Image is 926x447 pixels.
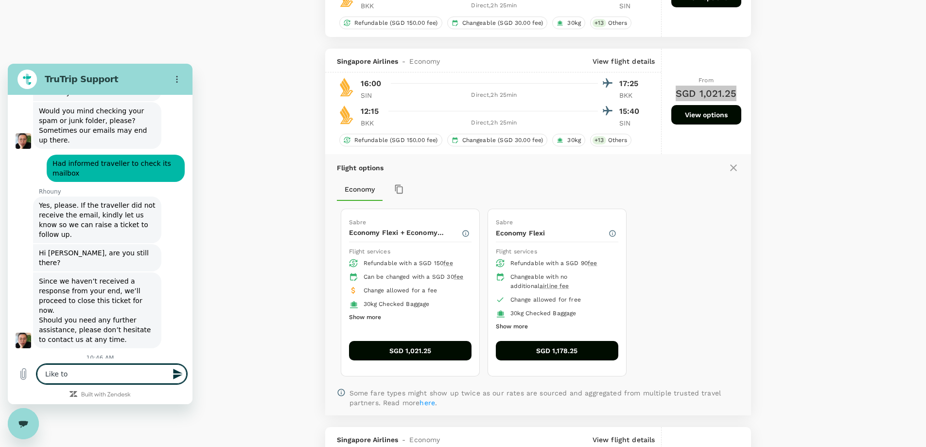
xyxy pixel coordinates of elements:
[443,260,453,267] span: fee
[79,290,106,298] p: 10:46 AM
[337,178,383,201] button: Economy
[496,321,528,333] button: Show more
[619,106,644,117] p: 15:40
[350,19,442,27] span: Refundable (SGD 150.00 fee)
[619,1,644,11] p: SIN
[31,124,185,132] p: Rhouny
[349,228,461,237] p: Economy Flexi + Economy Standard
[454,273,463,280] span: fee
[676,86,736,101] h6: SGD 1,021.25
[563,19,585,27] span: 30kg
[593,435,655,445] p: View flight details
[349,248,390,255] span: Flight services
[8,408,39,439] iframe: Button to launch messaging window, conversation in progress
[590,134,631,146] div: +13Others
[552,134,585,146] div: 30kg
[364,287,437,294] span: Change allowed for a fee
[391,1,598,11] div: Direct , 2h 25min
[619,118,644,128] p: SIN
[510,296,581,303] span: Change allowed for free
[510,259,611,268] div: Refundable with a SGD 90
[447,17,548,29] div: Changeable (SGD 30.00 fee)
[8,64,192,404] iframe: Messaging window
[349,341,472,360] button: SGD 1,021.25
[364,272,464,282] div: Can be changed with a SGD 30
[29,301,179,320] textarea: Like to
[31,213,148,281] div: Since we haven’t received a response from your end, we’ll proceed to close this ticket for now. S...
[398,56,409,66] span: -
[496,228,608,238] p: Economy Flexi
[361,78,382,89] p: 16:00
[361,1,385,11] p: BKK
[409,56,440,66] span: Economy
[590,17,631,29] div: +13Others
[540,283,569,289] span: airline fee
[45,95,171,114] span: Had informed traveller to check its mailbox
[337,435,399,445] span: Singapore Airlines
[31,137,148,176] div: Yes, please. If the traveller did not receive the email, kindly let us know so we can raise a tic...
[496,219,513,226] span: Sabre
[619,78,644,89] p: 17:25
[619,90,644,100] p: BKK
[496,248,537,255] span: Flight services
[73,328,123,335] a: Built with Zendesk: Visit the Zendesk website in a new tab
[339,134,442,146] div: Refundable (SGD 150.00 fee)
[593,56,655,66] p: View flight details
[349,219,367,226] span: Sabre
[361,106,379,117] p: 12:15
[350,136,442,144] span: Refundable (SGD 150.00 fee)
[349,311,381,324] button: Show more
[391,90,598,100] div: Direct , 2h 25min
[337,105,356,125] img: SQ
[563,136,585,144] span: 30kg
[552,17,585,29] div: 30kg
[604,19,631,27] span: Others
[588,260,597,267] span: fee
[391,118,598,128] div: Direct , 2h 25min
[6,301,25,320] button: Upload file
[510,272,611,292] div: Changeable with no additional
[458,136,547,144] span: Changeable (SGD 30.00 fee)
[496,341,618,360] button: SGD 1,178.25
[593,136,606,144] span: + 13
[31,184,148,204] div: Hi [PERSON_NAME], are you still there?
[364,301,430,307] span: 30kg Checked Baggage
[337,77,356,97] img: SQ
[409,435,440,445] span: Economy
[699,77,714,84] span: From
[458,19,547,27] span: Changeable (SGD 30.00 fee)
[349,388,739,408] p: Some fare types might show up twice as our rates are sourced and aggregated from multiple trusted...
[364,259,464,268] div: Refundable with a SGD 150
[159,301,179,320] button: Send message
[510,310,577,317] span: 30kg Checked Baggage
[339,17,442,29] div: Refundable (SGD 150.00 fee)
[361,90,385,100] p: SIN
[337,163,384,173] p: Flight options
[398,435,409,445] span: -
[361,118,385,128] p: BKK
[604,136,631,144] span: Others
[671,105,741,125] button: View options
[419,399,435,407] a: here
[593,19,606,27] span: + 13
[337,56,399,66] span: Singapore Airlines
[447,134,548,146] div: Changeable (SGD 30.00 fee)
